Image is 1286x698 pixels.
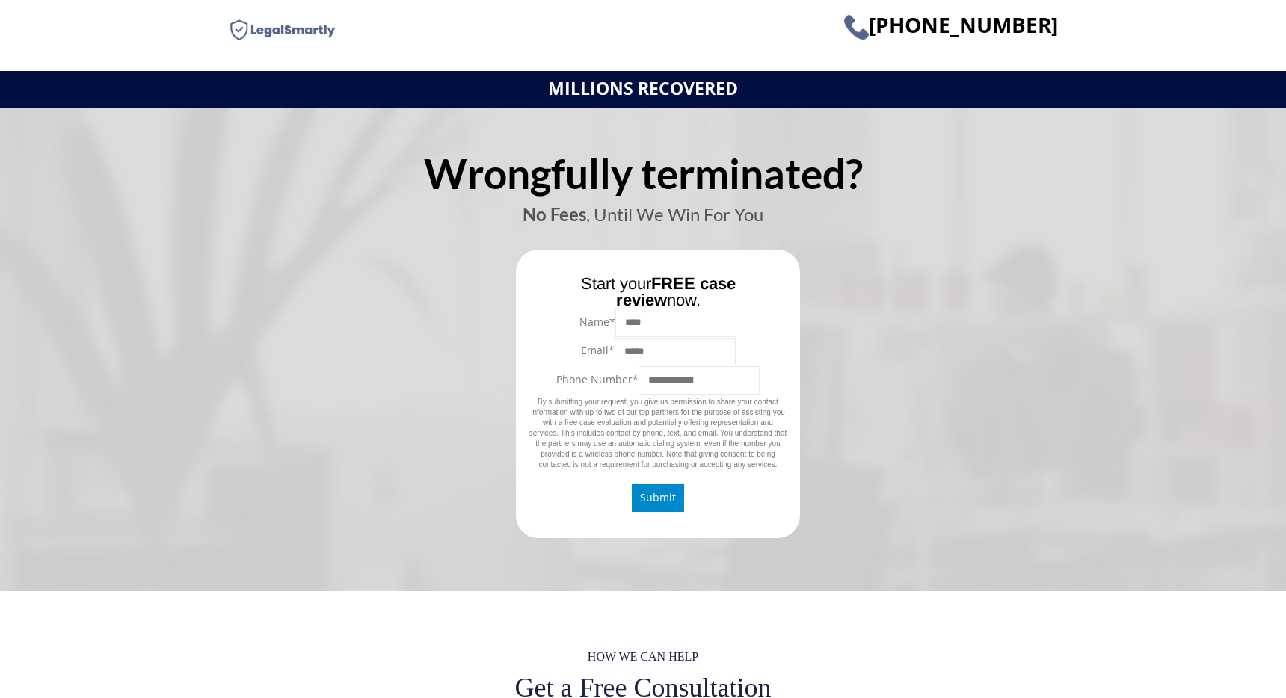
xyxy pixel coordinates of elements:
[632,484,684,512] button: Submit
[228,651,1058,674] div: HOW WE CAN HELP
[579,312,615,332] label: Name
[228,153,1058,206] div: Wrongfully terminated?
[844,22,1058,36] a: [PHONE_NUMBER]
[228,206,1058,235] div: , Until We Win For You
[556,370,639,389] label: Phone Number
[844,10,1058,39] span: [PHONE_NUMBER]
[529,398,787,469] span: By submitting your request, you give us permission to share your contact information with up to t...
[527,276,789,320] div: Start your now.
[581,341,615,360] label: Email
[548,76,738,100] strong: MILLIONS RECOVERED
[523,203,586,225] b: No Fees
[616,274,736,309] b: FREE case review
